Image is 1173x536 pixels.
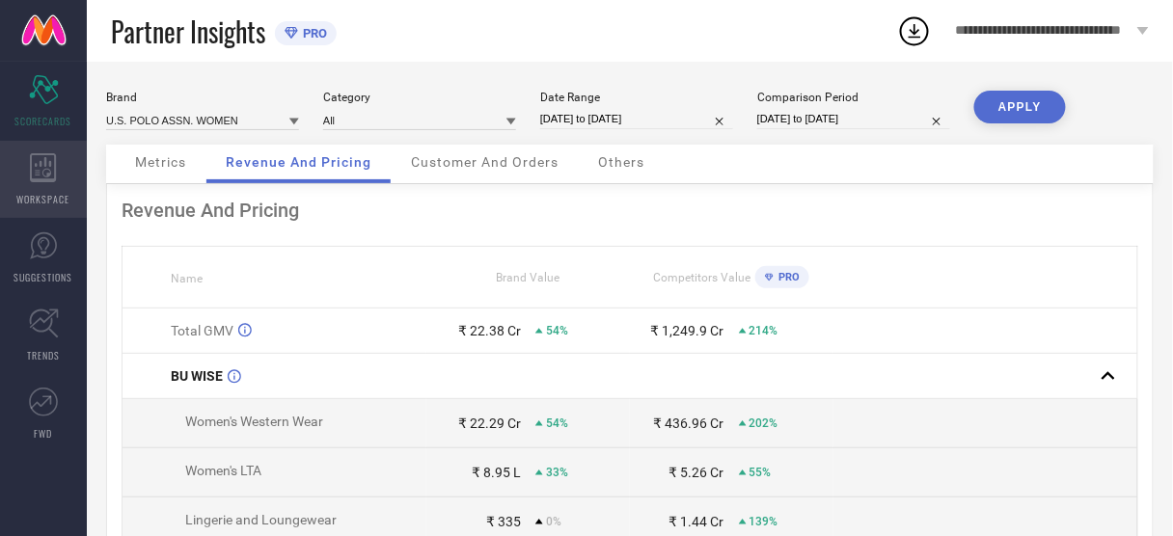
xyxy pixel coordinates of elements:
span: 202% [750,416,778,430]
span: Lingerie and Loungewear [185,512,337,527]
span: Customer And Orders [411,154,559,170]
input: Select date range [540,109,733,129]
div: Date Range [540,91,733,104]
span: 139% [750,515,778,528]
div: ₹ 1,249.9 Cr [651,323,724,338]
div: ₹ 335 [486,514,521,529]
button: APPLY [974,91,1066,123]
span: PRO [298,26,327,40]
span: Total GMV [171,323,233,338]
span: Partner Insights [111,12,265,51]
span: Women's LTA [185,463,261,478]
input: Select comparison period [757,109,950,129]
div: ₹ 22.38 Cr [458,323,521,338]
div: ₹ 8.95 L [472,465,521,480]
span: TRENDS [27,348,60,362]
div: Brand [106,91,299,104]
div: Comparison Period [757,91,950,104]
span: WORKSPACE [17,192,70,206]
span: Others [598,154,644,170]
span: Name [171,272,203,285]
span: 54% [546,416,568,430]
span: SUGGESTIONS [14,270,73,284]
div: Revenue And Pricing [122,199,1138,222]
span: Metrics [135,154,186,170]
span: 55% [750,466,772,479]
div: ₹ 5.26 Cr [669,465,724,480]
div: Category [323,91,516,104]
span: PRO [774,271,800,283]
span: 0% [546,515,561,528]
div: ₹ 22.29 Cr [458,415,521,431]
div: ₹ 436.96 Cr [654,415,724,431]
span: 33% [546,466,568,479]
span: BU WISE [171,368,223,384]
span: FWD [35,426,53,441]
div: Open download list [897,13,932,48]
div: ₹ 1.44 Cr [669,514,724,529]
span: 214% [750,324,778,337]
span: Revenue And Pricing [226,154,371,170]
span: SCORECARDS [15,114,72,128]
span: Competitors Value [653,271,750,284]
span: Brand Value [497,271,560,284]
span: 54% [546,324,568,337]
span: Women's Western Wear [185,414,323,429]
